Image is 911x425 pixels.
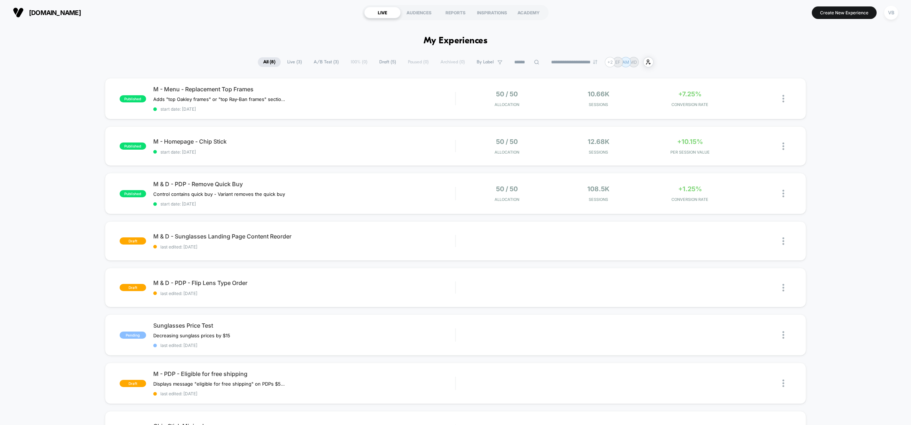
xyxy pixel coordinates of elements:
img: close [782,143,784,150]
span: PER SESSION VALUE [646,150,734,155]
span: M & D - PDP - Remove Quick Buy [153,180,455,188]
span: 108.5k [587,185,609,193]
img: close [782,380,784,387]
span: draft [120,380,146,387]
span: 50 / 50 [496,90,518,98]
span: CONVERSION RATE [646,197,734,202]
img: close [782,237,784,245]
span: published [120,190,146,197]
span: Sessions [554,102,642,107]
img: close [782,331,784,339]
p: EF [615,59,620,65]
span: start date: [DATE] [153,201,455,207]
button: Create New Experience [812,6,877,19]
div: ACADEMY [510,7,547,18]
span: 50 / 50 [496,185,518,193]
div: LIVE [364,7,401,18]
span: start date: [DATE] [153,149,455,155]
p: MD [630,59,637,65]
span: All ( 8 ) [258,57,281,67]
span: Live ( 3 ) [282,57,307,67]
p: AM [622,59,629,65]
span: M - PDP - Eligible for free shipping [153,370,455,377]
span: Control contains quick buy - Variant removes the quick buy [153,191,285,197]
span: Decreasing sunglass prices by $15 [153,333,230,338]
span: Draft ( 5 ) [374,57,401,67]
div: AUDIENCES [401,7,437,18]
span: A/B Test ( 3 ) [308,57,344,67]
span: 50 / 50 [496,138,518,145]
span: 12.68k [588,138,609,145]
span: 10.66k [588,90,609,98]
span: Allocation [495,150,519,155]
span: draft [120,237,146,245]
span: M & D - PDP - Flip Lens Type Order [153,279,455,286]
span: last edited: [DATE] [153,244,455,250]
h1: My Experiences [424,36,488,46]
span: M - Homepage - Chip Stick [153,138,455,145]
div: VB [884,6,898,20]
span: Allocation [495,197,519,202]
span: start date: [DATE] [153,106,455,112]
img: close [782,284,784,291]
span: M - Menu - Replacement Top Frames [153,86,455,93]
span: +7.25% [678,90,702,98]
span: Sessions [554,150,642,155]
span: published [120,95,146,102]
span: Displays message "eligible for free shipping" on PDPs $50+, [GEOGRAPHIC_DATA] only. [153,381,286,387]
div: INSPIRATIONS [474,7,510,18]
span: By Label [477,59,494,65]
button: VB [882,5,900,20]
span: Sessions [554,197,642,202]
span: Sunglasses Price Test [153,322,455,329]
span: Adds "top Oakley frames" or "top Ray-Ban frames" section to replacement lenses for Oakley and Ray... [153,96,286,102]
img: end [593,60,597,64]
span: +1.25% [678,185,702,193]
img: close [782,190,784,197]
div: + 2 [605,57,615,67]
span: M & D - Sunglasses Landing Page Content Reorder [153,233,455,240]
span: last edited: [DATE] [153,391,455,396]
span: +10.15% [677,138,703,145]
span: CONVERSION RATE [646,102,734,107]
div: REPORTS [437,7,474,18]
img: Visually logo [13,7,24,18]
span: last edited: [DATE] [153,291,455,296]
span: published [120,143,146,150]
span: [DOMAIN_NAME] [29,9,81,16]
span: draft [120,284,146,291]
span: last edited: [DATE] [153,343,455,348]
span: Pending [120,332,146,339]
img: close [782,95,784,102]
span: Allocation [495,102,519,107]
button: [DOMAIN_NAME] [11,7,83,18]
